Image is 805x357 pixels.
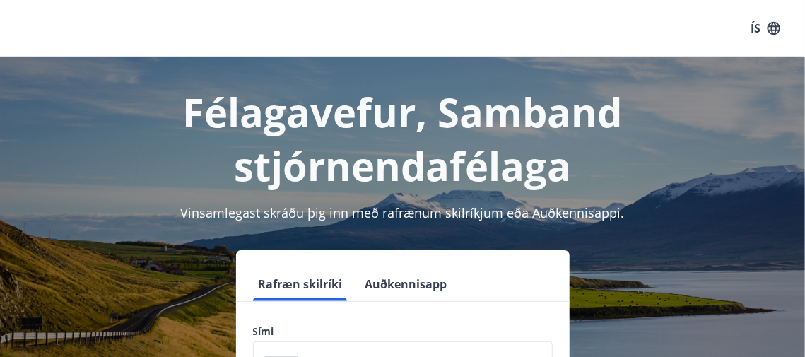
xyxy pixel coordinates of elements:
[360,267,453,301] button: Auðkennisapp
[743,16,788,41] button: ÍS
[253,267,348,301] button: Rafræn skilríki
[17,85,788,192] h1: Félagavefur, Samband stjórnendafélaga
[181,204,625,221] span: Vinsamlegast skráðu þig inn með rafrænum skilríkjum eða Auðkennisappi.
[253,324,553,339] label: Sími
